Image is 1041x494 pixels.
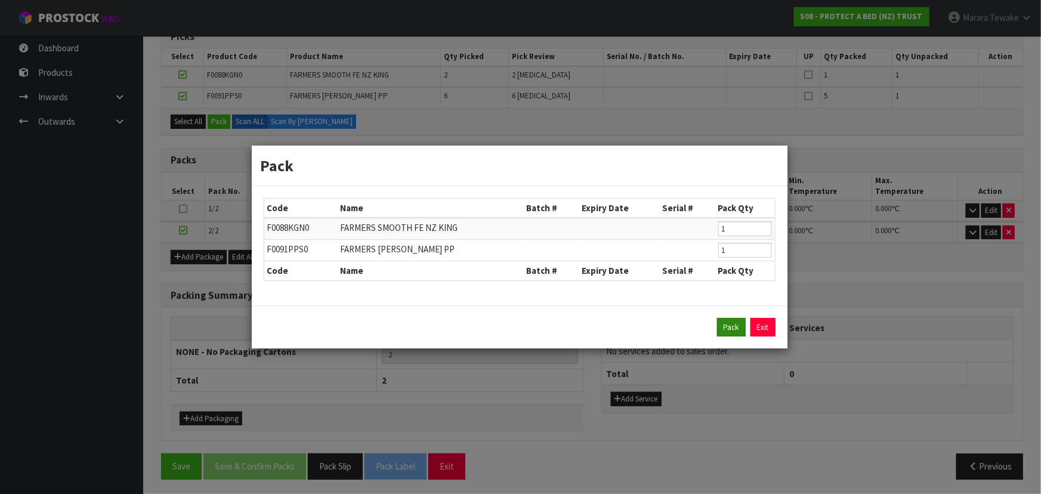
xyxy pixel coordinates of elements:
[523,199,579,218] th: Batch #
[750,318,776,337] a: Exit
[523,261,579,280] th: Batch #
[267,222,310,233] span: F0088KGN0
[264,199,337,218] th: Code
[659,199,715,218] th: Serial #
[715,199,775,218] th: Pack Qty
[340,222,458,233] span: FARMERS SMOOTH FE NZ KING
[579,261,659,280] th: Expiry Date
[337,199,523,218] th: Name
[261,155,779,177] h3: Pack
[264,261,337,280] th: Code
[659,261,715,280] th: Serial #
[267,243,308,255] span: F0091PPS0
[579,199,659,218] th: Expiry Date
[337,261,523,280] th: Name
[715,261,775,280] th: Pack Qty
[717,318,746,337] button: Pack
[340,243,455,255] span: FARMERS [PERSON_NAME] PP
